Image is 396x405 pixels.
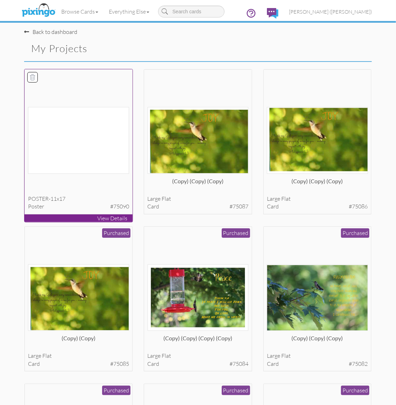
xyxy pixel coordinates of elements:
div: poster [28,202,129,211]
div: card [148,360,249,368]
img: 135963-1-1758383141976-2011258a6863fda1-qa.jpg [28,264,129,331]
div: card [267,202,368,211]
div: (copy) (copy) (copy) (copy) [148,334,249,348]
span: large [267,352,280,359]
span: #75087 [229,202,248,211]
span: #75082 [349,360,368,368]
span: [PERSON_NAME] ([PERSON_NAME]) [289,9,372,15]
span: POSTER-11x17 [28,195,65,202]
img: 135958-1-1758382877310-3d57db4176d6bb06-qa.jpg [267,264,368,331]
span: #75086 [349,202,368,211]
span: flat [281,195,291,202]
p: View Details [24,214,133,222]
span: large [28,352,41,359]
span: #75085 [110,360,129,368]
div: Purchased [341,386,369,395]
img: 135962-1-1758382990380-5eec91588f6dc7ed-qa.jpg [148,264,249,331]
div: Purchased [102,228,130,238]
img: comments.svg [267,8,278,19]
img: 135969-1-1758395846413-ed8ce6df1ba093ef-qa.jpg [28,107,129,173]
div: (copy) (copy) (copy) [148,177,249,191]
a: Back to dashboard [24,28,77,35]
span: large [148,352,161,359]
div: Purchased [102,386,130,395]
img: 135965-1-1758383899941-bcdb4d9504b3de78-qa.jpg [148,107,249,173]
span: flat [281,352,291,359]
span: #75090 [110,202,129,211]
span: flat [42,352,52,359]
a: Everything Else [104,3,155,20]
div: (copy) (copy) [28,334,129,348]
input: Search cards [158,6,225,17]
div: card [267,360,368,368]
div: card [28,360,129,368]
span: large [267,195,280,202]
div: (copy) (copy) (copy) [267,334,368,348]
img: 135964-1-1758383858161-8ade9474cc28470c-qa.jpg [267,107,368,173]
div: Purchased [222,386,250,395]
div: card [148,202,249,211]
img: pixingo logo [20,2,57,19]
div: Purchased [341,228,369,238]
span: flat [162,195,171,202]
span: flat [162,352,171,359]
div: Purchased [222,228,250,238]
span: #75084 [229,360,248,368]
div: (copy) (copy) (copy) [267,177,368,191]
span: large [148,195,161,202]
h2: My Projects [31,43,186,54]
a: [PERSON_NAME] ([PERSON_NAME]) [284,3,377,21]
a: Browse Cards [56,3,104,20]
